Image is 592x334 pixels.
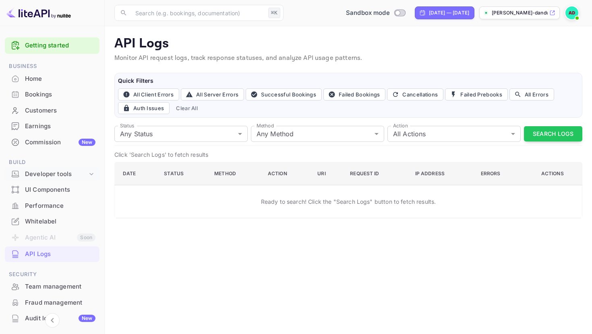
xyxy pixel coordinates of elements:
[118,88,179,100] button: All Client Errors
[5,135,99,150] div: CommissionNew
[524,162,582,185] th: Actions
[251,126,384,142] div: Any Method
[25,201,95,211] div: Performance
[5,103,99,118] a: Customers
[6,6,71,19] img: LiteAPI logo
[25,217,95,226] div: Whitelabel
[492,9,548,16] p: [PERSON_NAME]-dandup...
[257,122,274,129] label: Method
[114,36,582,52] p: API Logs
[393,122,408,129] label: Action
[5,214,99,229] a: Whitelabel
[5,71,99,86] a: Home
[45,313,60,328] button: Collapse navigation
[5,246,99,261] a: API Logs
[509,88,554,100] button: All Errors
[5,295,99,311] div: Fraud management
[5,182,99,198] div: UI Components
[5,311,99,326] a: Audit logsNew
[157,162,208,185] th: Status
[429,9,469,16] div: [DATE] — [DATE]
[5,87,99,102] div: Bookings
[5,167,99,181] div: Developer tools
[25,170,87,179] div: Developer tools
[114,53,582,63] p: Monitor API request logs, track response statuses, and analyze API usage patterns.
[5,87,99,102] a: Bookings
[261,162,311,185] th: Action
[387,88,443,100] button: Cancellations
[5,135,99,150] a: CommissionNew
[5,311,99,326] div: Audit logsNew
[474,162,525,185] th: Errors
[5,214,99,229] div: Whitelabel
[25,90,95,99] div: Bookings
[25,282,95,291] div: Team management
[387,126,521,142] div: All Actions
[114,126,248,142] div: Any Status
[409,162,474,185] th: IP Address
[5,198,99,213] a: Performance
[343,8,408,18] div: Switch to Production mode
[5,295,99,310] a: Fraud management
[268,8,280,18] div: ⌘K
[565,6,578,19] img: Ayyappa vardhan Danduprolu
[115,162,158,185] th: Date
[5,119,99,133] a: Earnings
[5,279,99,294] a: Team management
[25,106,95,115] div: Customers
[5,198,99,214] div: Performance
[25,250,95,259] div: API Logs
[246,88,322,100] button: Successful Bookings
[25,185,95,195] div: UI Components
[130,5,265,21] input: Search (e.g. bookings, documentation)
[5,37,99,54] div: Getting started
[311,162,344,185] th: URI
[173,102,201,114] button: Clear All
[344,162,408,185] th: Request ID
[5,158,99,167] span: Build
[181,88,244,100] button: All Server Errors
[5,62,99,71] span: Business
[118,76,579,85] h6: Quick Filters
[5,279,99,295] div: Team management
[25,314,95,323] div: Audit logs
[79,315,95,322] div: New
[114,150,582,159] p: Click 'Search Logs' to fetch results
[5,71,99,87] div: Home
[25,122,95,131] div: Earnings
[25,298,95,307] div: Fraud management
[5,103,99,119] div: Customers
[25,41,95,50] a: Getting started
[79,139,95,146] div: New
[25,138,95,147] div: Commission
[5,270,99,279] span: Security
[208,162,261,185] th: Method
[120,122,134,129] label: Status
[25,74,95,84] div: Home
[5,182,99,197] a: UI Components
[118,102,170,114] button: Auth Issues
[323,88,386,100] button: Failed Bookings
[346,8,390,18] span: Sandbox mode
[261,197,436,206] p: Ready to search! Click the "Search Logs" button to fetch results.
[524,126,582,142] button: Search Logs
[445,88,508,100] button: Failed Prebooks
